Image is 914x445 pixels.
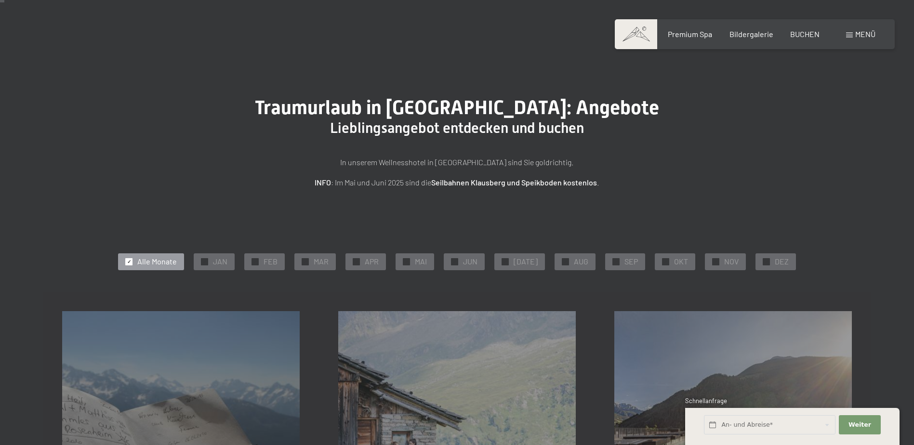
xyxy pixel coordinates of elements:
span: Alle Monate [137,256,177,267]
span: NOV [724,256,739,267]
span: ✓ [304,258,307,265]
span: Menü [855,29,875,39]
span: ✓ [203,258,207,265]
span: Traumurlaub in [GEOGRAPHIC_DATA]: Angebote [255,96,659,119]
span: MAR [314,256,329,267]
span: JUN [463,256,477,267]
span: SEP [624,256,638,267]
span: ✓ [355,258,358,265]
span: Weiter [848,420,871,429]
span: ✓ [614,258,618,265]
p: In unserem Wellnesshotel in [GEOGRAPHIC_DATA] sind Sie goldrichtig. [216,156,698,169]
span: [DATE] [514,256,538,267]
span: FEB [264,256,278,267]
span: ✓ [564,258,568,265]
a: Premium Spa [668,29,712,39]
span: ✓ [714,258,718,265]
a: Bildergalerie [729,29,773,39]
span: Lieblingsangebot entdecken und buchen [330,119,584,136]
span: ✓ [253,258,257,265]
span: Schnellanfrage [685,397,727,405]
span: ✓ [453,258,457,265]
span: APR [365,256,379,267]
span: JAN [213,256,227,267]
span: ✓ [503,258,507,265]
button: Weiter [839,415,880,435]
span: DEZ [775,256,789,267]
span: AUG [574,256,588,267]
span: ✓ [664,258,668,265]
span: ✓ [405,258,409,265]
p: : Im Mai und Juni 2025 sind die . [216,176,698,189]
span: OKT [674,256,688,267]
strong: Seilbahnen Klausberg und Speikboden kostenlos [431,178,597,187]
span: ✓ [127,258,131,265]
strong: INFO [315,178,331,187]
span: ✓ [765,258,768,265]
a: BUCHEN [790,29,820,39]
span: MAI [415,256,427,267]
